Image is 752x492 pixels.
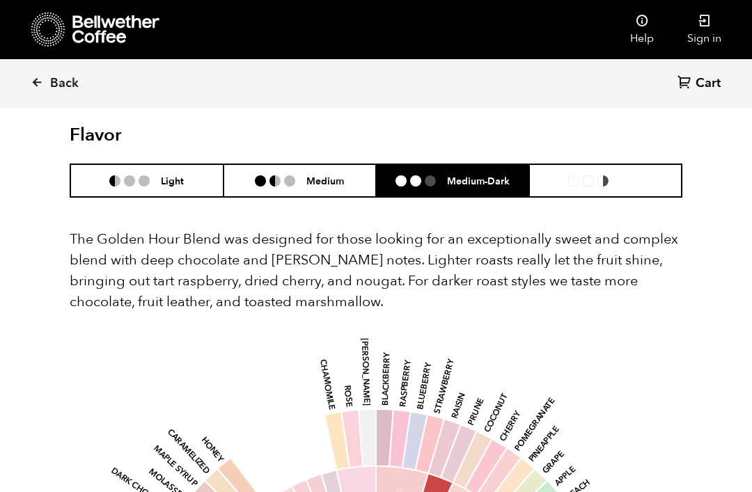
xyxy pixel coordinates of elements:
h6: Light [161,175,184,187]
h6: Dark [620,175,642,187]
h6: Medium [306,175,344,187]
p: The Golden Hour Blend was designed for those looking for an exceptionally sweet and complex blend... [70,229,682,312]
h6: Medium-Dark [447,175,510,187]
span: Back [50,75,79,92]
a: Cart [677,74,724,93]
h2: Flavor [70,125,274,146]
span: Cart [696,75,721,92]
